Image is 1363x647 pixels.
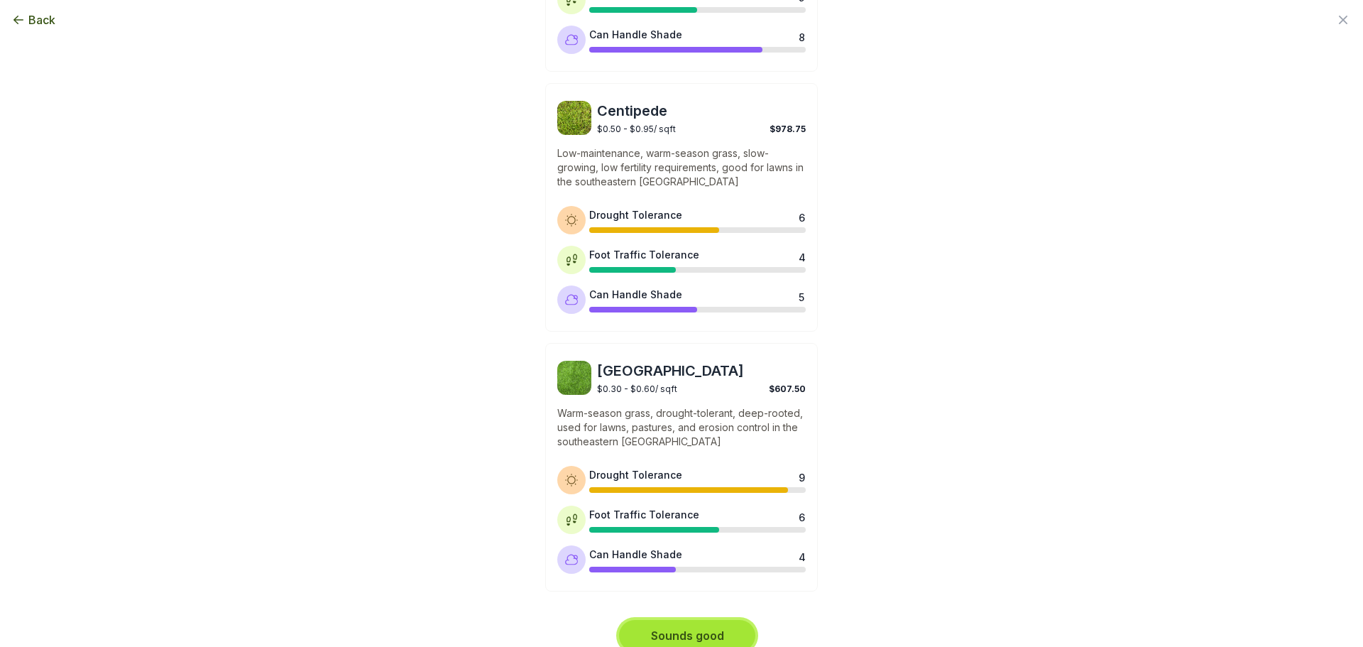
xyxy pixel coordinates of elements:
[28,11,55,28] span: Back
[589,287,682,302] div: Can Handle Shade
[769,384,806,394] span: $607.50
[589,247,699,262] div: Foot Traffic Tolerance
[799,250,804,261] div: 4
[589,467,682,482] div: Drought Tolerance
[557,361,591,395] img: Bahia sod image
[557,406,806,449] p: Warm-season grass, drought-tolerant, deep-rooted, used for lawns, pastures, and erosion control i...
[564,293,579,307] img: Shade tolerance icon
[799,30,804,41] div: 8
[564,513,579,527] img: Foot traffic tolerance icon
[799,290,804,301] div: 5
[557,146,806,189] p: Low-maintenance, warm-season grass, slow-growing, low fertility requirements, good for lawns in t...
[799,510,804,521] div: 6
[564,253,579,267] img: Foot traffic tolerance icon
[799,470,804,482] div: 9
[589,547,682,562] div: Can Handle Shade
[589,207,682,222] div: Drought Tolerance
[770,124,806,134] span: $978.75
[597,101,806,121] span: Centipede
[564,33,579,47] img: Shade tolerance icon
[597,124,676,134] span: $0.50 - $0.95 / sqft
[597,361,806,381] span: [GEOGRAPHIC_DATA]
[564,213,579,227] img: Drought tolerance icon
[589,507,699,522] div: Foot Traffic Tolerance
[557,101,591,135] img: Centipede sod image
[564,553,579,567] img: Shade tolerance icon
[799,210,804,222] div: 6
[564,473,579,487] img: Drought tolerance icon
[11,11,55,28] button: Back
[597,384,677,394] span: $0.30 - $0.60 / sqft
[799,550,804,561] div: 4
